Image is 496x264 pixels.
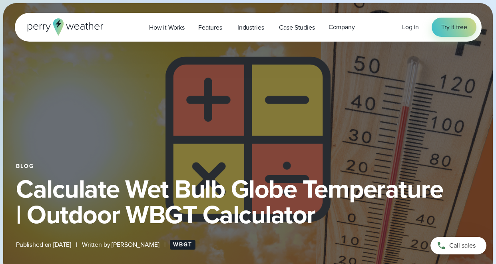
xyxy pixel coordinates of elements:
[402,22,419,32] a: Log in
[237,23,264,32] span: Industries
[432,18,476,37] a: Try it free
[272,19,321,36] a: Case Studies
[16,240,71,250] span: Published on [DATE]
[164,240,165,250] span: |
[76,240,77,250] span: |
[16,163,480,170] div: Blog
[149,23,185,32] span: How it Works
[170,240,195,250] a: WBGT
[329,22,355,32] span: Company
[279,23,315,32] span: Case Studies
[449,241,476,250] span: Call sales
[430,237,486,254] a: Call sales
[441,22,467,32] span: Try it free
[82,240,159,250] span: Written by [PERSON_NAME]
[198,23,222,32] span: Features
[16,176,480,227] h1: Calculate Wet Bulb Globe Temperature | Outdoor WBGT Calculator
[142,19,191,36] a: How it Works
